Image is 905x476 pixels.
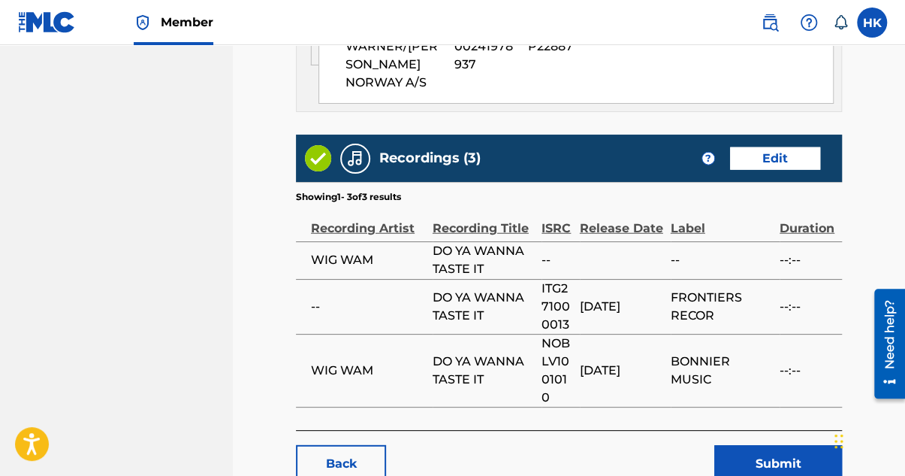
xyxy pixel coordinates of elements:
[305,145,331,171] img: Valid
[671,251,772,269] span: --
[433,289,534,325] span: DO YA WANNA TASTE IT
[671,353,772,389] span: BONNIER MUSIC
[780,251,834,269] span: --:--
[311,298,425,316] span: --
[671,204,772,238] div: Label
[834,419,843,464] div: Træk
[800,14,818,32] img: help
[671,289,772,325] span: FRONTIERS RECOR
[730,147,820,170] a: Edit
[857,8,887,38] div: User Menu
[345,38,443,92] span: WARNER/[PERSON_NAME] NORWAY A/S
[541,280,572,334] span: ITG271000013
[541,251,572,269] span: --
[454,38,517,74] span: 00241978937
[379,150,481,167] h5: Recordings (3)
[580,204,663,238] div: Release Date
[161,14,213,31] span: Member
[830,404,905,476] div: Chat-widget
[780,362,834,380] span: --:--
[311,204,425,238] div: Recording Artist
[761,14,779,32] img: search
[311,251,425,269] span: WIG WAM
[780,298,834,316] span: --:--
[433,204,534,238] div: Recording Title
[830,404,905,476] iframe: Chat Widget
[541,335,572,407] span: NOBLV1001010
[311,362,425,380] span: WIG WAM
[833,15,848,30] div: Notifications
[134,14,152,32] img: Top Rightsholder
[580,362,663,380] span: [DATE]
[18,11,76,33] img: MLC Logo
[780,204,834,238] div: Duration
[346,150,364,168] img: Recordings
[863,283,905,405] iframe: Resource Center
[541,204,572,238] div: ISRC
[702,153,714,165] span: ?
[296,190,401,204] p: Showing 1 - 3 of 3 results
[794,8,824,38] div: Help
[433,242,534,278] span: DO YA WANNA TASTE IT
[580,298,663,316] span: [DATE]
[755,8,785,38] a: Public Search
[433,353,534,389] span: DO YA WANNA TASTE IT
[527,38,605,56] span: P22887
